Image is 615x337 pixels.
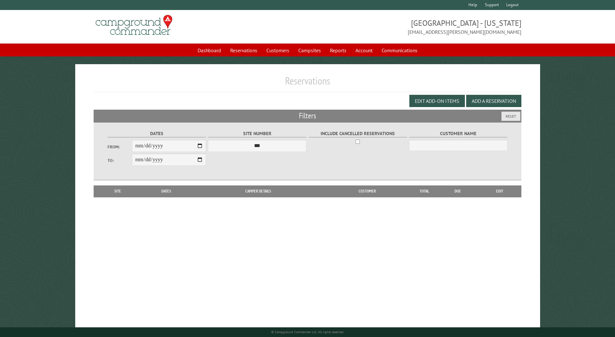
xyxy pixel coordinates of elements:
[378,44,421,56] a: Communications
[501,112,520,121] button: Reset
[308,18,522,36] span: [GEOGRAPHIC_DATA] - [US_STATE] [EMAIL_ADDRESS][PERSON_NAME][DOMAIN_NAME]
[409,130,507,137] label: Customer Name
[139,185,194,197] th: Dates
[108,157,132,164] label: To:
[323,185,412,197] th: Customer
[108,130,206,137] label: Dates
[412,185,437,197] th: Total
[194,185,323,197] th: Camper Details
[466,95,521,107] button: Add a Reservation
[108,144,132,150] label: From:
[194,44,225,56] a: Dashboard
[94,74,522,92] h1: Reservations
[352,44,376,56] a: Account
[294,44,325,56] a: Campsites
[326,44,350,56] a: Reports
[409,95,465,107] button: Edit Add-on Items
[262,44,293,56] a: Customers
[97,185,139,197] th: Site
[309,130,407,137] label: Include Cancelled Reservations
[437,185,478,197] th: Due
[94,110,522,122] h2: Filters
[94,13,174,38] img: Campground Commander
[478,185,522,197] th: Edit
[226,44,261,56] a: Reservations
[271,330,344,334] small: © Campground Commander LLC. All rights reserved.
[208,130,306,137] label: Site Number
